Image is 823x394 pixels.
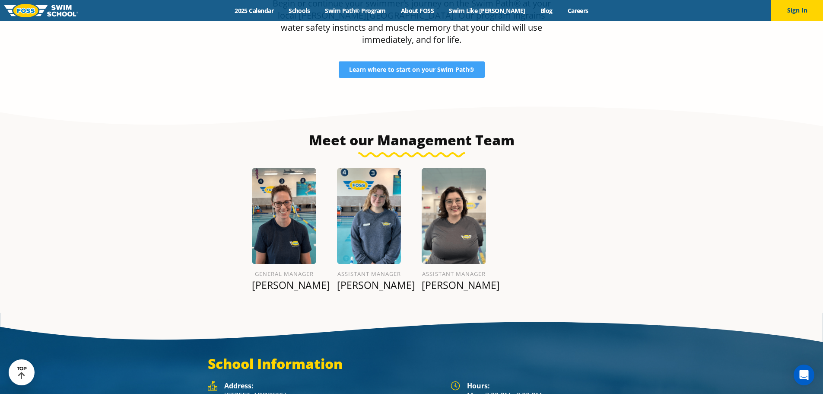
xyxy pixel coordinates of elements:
img: Foss Location Address [208,381,217,391]
strong: Address: [224,381,254,391]
img: Foss Location Hours [451,381,460,391]
strong: Hours: [467,381,490,391]
p: [PERSON_NAME] [422,279,486,291]
a: Schools [281,6,318,15]
span: Learn where to start on your Swim Path® [349,67,474,73]
p: [PERSON_NAME] [252,279,316,291]
div: TOP [17,366,27,379]
a: Learn where to start on your Swim Path® [339,61,485,78]
h6: Assistant Manager [337,269,401,279]
div: Open Intercom Messenger [794,365,814,385]
img: Madysen-Miller.png [337,168,401,264]
a: Swim Path® Program [318,6,393,15]
a: Blog [533,6,560,15]
img: FOSS Swim School Logo [4,4,78,17]
h6: Assistant Manager [422,269,486,279]
h3: School Information [208,355,616,372]
img: Morgan-Kasten.png [422,168,486,264]
p: [PERSON_NAME] [337,279,401,291]
h3: Meet our Management Team [208,131,616,149]
img: Leann-Greuel.png [252,168,316,264]
a: 2025 Calendar [227,6,281,15]
a: About FOSS [393,6,442,15]
a: Swim Like [PERSON_NAME] [442,6,533,15]
h6: General Manager [252,269,316,279]
a: Careers [560,6,596,15]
